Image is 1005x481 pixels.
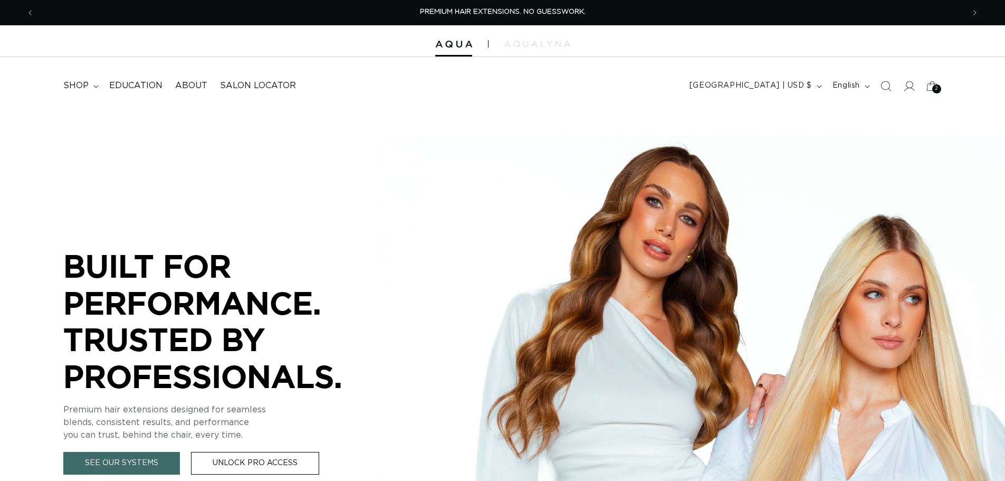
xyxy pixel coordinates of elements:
img: Aqua Hair Extensions [435,41,472,48]
a: About [169,74,214,98]
span: [GEOGRAPHIC_DATA] | USD $ [690,80,812,91]
a: Unlock Pro Access [191,452,319,475]
a: Salon Locator [214,74,302,98]
p: Premium hair extensions designed for seamless blends, consistent results, and performance you can... [63,403,380,441]
button: Next announcement [963,3,987,23]
p: BUILT FOR PERFORMANCE. TRUSTED BY PROFESSIONALS. [63,248,380,394]
a: Education [103,74,169,98]
span: Education [109,80,162,91]
span: PREMIUM HAIR EXTENSIONS. NO GUESSWORK. [420,8,586,15]
summary: Search [874,74,897,98]
button: English [826,76,874,96]
summary: shop [57,74,103,98]
button: Previous announcement [18,3,42,23]
span: Salon Locator [220,80,296,91]
span: 2 [935,84,939,93]
span: English [832,80,860,91]
img: aqualyna.com [504,41,570,47]
span: shop [63,80,89,91]
span: About [175,80,207,91]
a: See Our Systems [63,452,180,475]
button: [GEOGRAPHIC_DATA] | USD $ [683,76,826,96]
